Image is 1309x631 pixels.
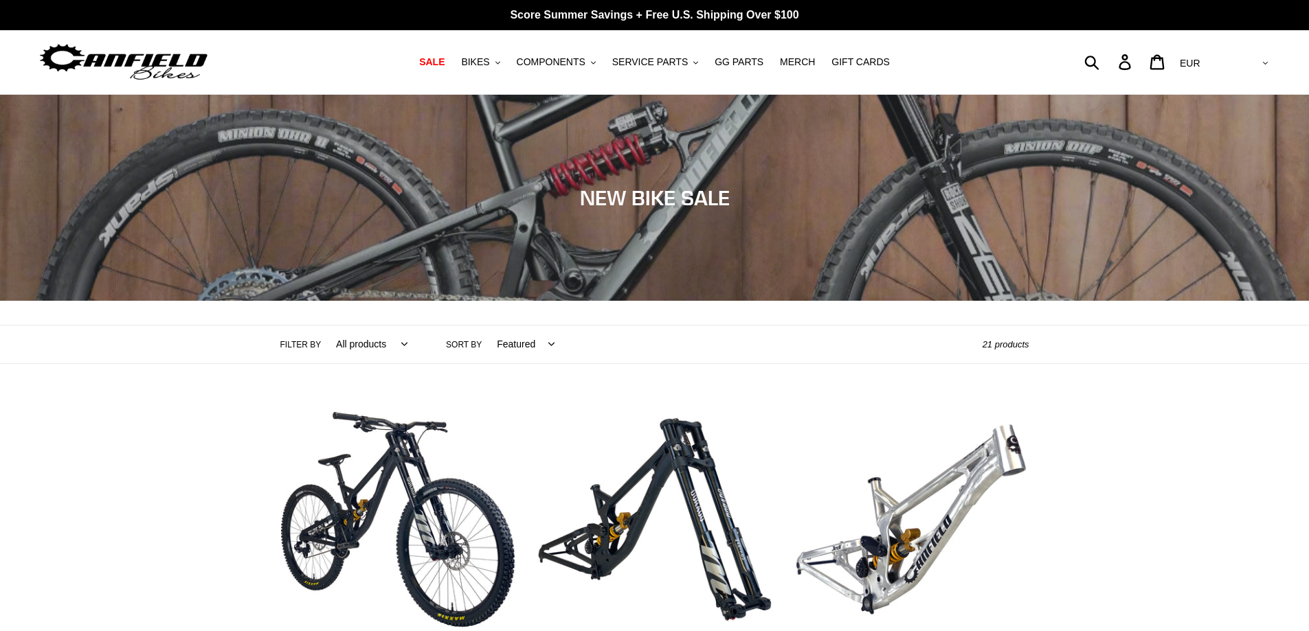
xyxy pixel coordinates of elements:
span: 21 products [983,339,1029,349]
button: COMPONENTS [510,53,603,71]
input: Search [1092,47,1127,77]
span: SALE [419,56,445,68]
button: SERVICE PARTS [605,53,705,71]
label: Filter by [280,339,322,351]
a: SALE [412,53,451,71]
a: MERCH [773,53,822,71]
span: GIFT CARDS [831,56,890,68]
span: COMPONENTS [517,56,585,68]
a: GIFT CARDS [825,53,897,71]
span: MERCH [780,56,815,68]
button: BIKES [454,53,506,71]
a: GG PARTS [708,53,770,71]
span: NEW BIKE SALE [580,185,730,210]
label: Sort by [446,339,482,351]
img: Canfield Bikes [38,41,210,84]
span: GG PARTS [715,56,763,68]
span: BIKES [461,56,489,68]
span: SERVICE PARTS [612,56,688,68]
